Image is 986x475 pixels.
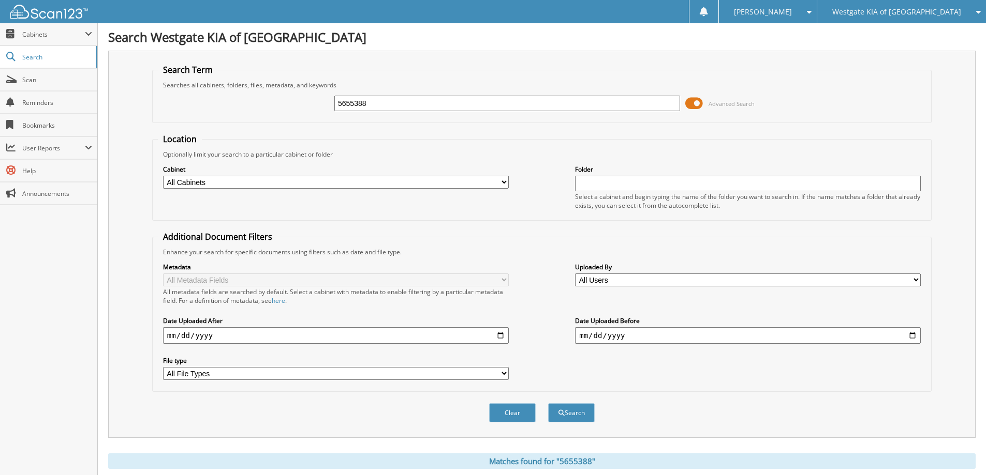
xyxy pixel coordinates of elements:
[158,81,926,89] div: Searches all cabinets, folders, files, metadata, and keywords
[108,28,976,45] h1: Search Westgate KIA of [GEOGRAPHIC_DATA]
[734,9,792,15] span: [PERSON_NAME]
[22,53,91,62] span: Search
[22,166,92,175] span: Help
[832,9,961,15] span: Westgate KIA of [GEOGRAPHIC_DATA]
[575,165,921,174] label: Folder
[163,165,509,174] label: Cabinet
[575,263,921,271] label: Uploaded By
[158,248,926,256] div: Enhance your search for specific documents using filters such as date and file type.
[548,403,595,422] button: Search
[272,296,285,305] a: here
[575,327,921,344] input: end
[22,30,85,39] span: Cabinets
[22,98,92,107] span: Reminders
[163,356,509,365] label: File type
[163,316,509,325] label: Date Uploaded After
[158,231,277,242] legend: Additional Document Filters
[163,287,509,305] div: All metadata fields are searched by default. Select a cabinet with metadata to enable filtering b...
[158,150,926,159] div: Optionally limit your search to a particular cabinet or folder
[163,263,509,271] label: Metadata
[22,189,92,198] span: Announcements
[489,403,536,422] button: Clear
[163,327,509,344] input: start
[575,192,921,210] div: Select a cabinet and begin typing the name of the folder you want to search in. If the name match...
[158,133,202,145] legend: Location
[158,64,218,75] legend: Search Term
[10,5,88,19] img: scan123-logo-white.svg
[22,121,92,130] span: Bookmarks
[575,316,921,325] label: Date Uploaded Before
[22,144,85,152] span: User Reports
[709,100,755,108] span: Advanced Search
[22,75,92,84] span: Scan
[108,453,976,469] div: Matches found for "5655388"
